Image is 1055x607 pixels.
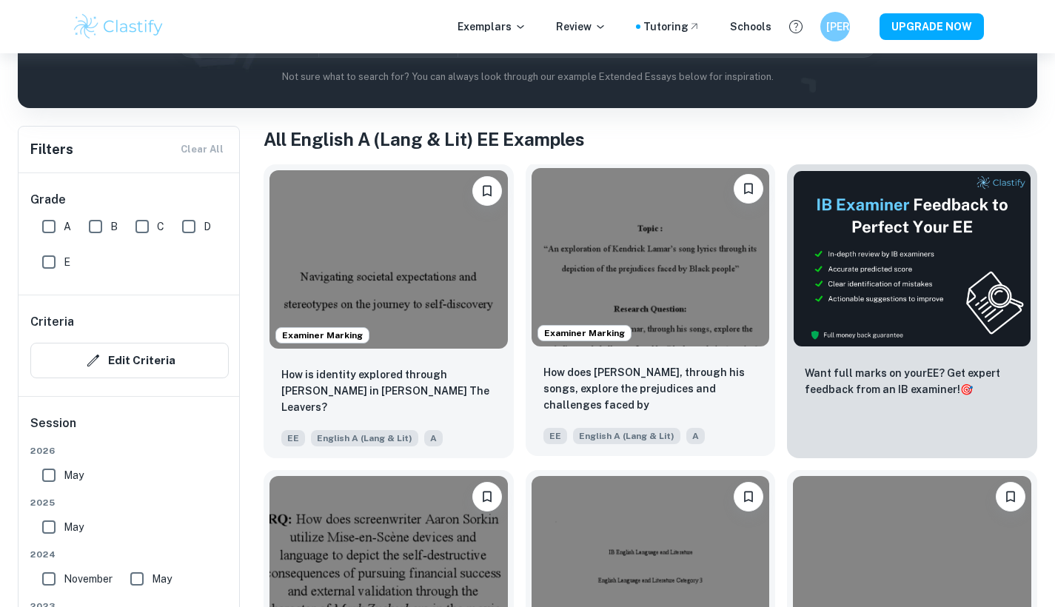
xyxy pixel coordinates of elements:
[805,365,1019,398] p: Want full marks on your EE ? Get expert feedback from an IB examiner!
[783,14,808,39] button: Help and Feedback
[532,168,770,346] img: English A (Lang & Lit) EE example thumbnail: How does Kendrick Lamar, through his son
[72,12,166,41] img: Clastify logo
[30,313,74,331] h6: Criteria
[734,174,763,204] button: Bookmark
[281,366,496,415] p: How is identity explored through Deming Guo in Lisa Ko’s The Leavers?
[538,326,631,340] span: Examiner Marking
[734,482,763,512] button: Bookmark
[526,164,776,458] a: Examiner MarkingBookmarkHow does Kendrick Lamar, through his songs, explore the prejudices and ch...
[30,343,229,378] button: Edit Criteria
[30,139,73,160] h6: Filters
[30,415,229,444] h6: Session
[64,254,70,270] span: E
[64,218,71,235] span: A
[30,496,229,509] span: 2025
[543,364,758,415] p: How does Kendrick Lamar, through his songs, explore the prejudices and challenges faced by Black ...
[30,444,229,457] span: 2026
[30,191,229,209] h6: Grade
[152,571,172,587] span: May
[157,218,164,235] span: C
[110,218,118,235] span: B
[276,329,369,342] span: Examiner Marking
[686,428,705,444] span: A
[472,176,502,206] button: Bookmark
[556,19,606,35] p: Review
[826,19,843,35] h6: [PERSON_NAME]
[458,19,526,35] p: Exemplars
[264,164,514,458] a: Examiner MarkingBookmarkHow is identity explored through Deming Guo in Lisa Ko’s The Leavers?EEEn...
[730,19,771,35] a: Schools
[30,70,1025,84] p: Not sure what to search for? You can always look through our example Extended Essays below for in...
[281,430,305,446] span: EE
[960,383,973,395] span: 🎯
[311,430,418,446] span: English A (Lang & Lit)
[543,428,567,444] span: EE
[996,482,1025,512] button: Bookmark
[30,548,229,561] span: 2024
[264,126,1037,152] h1: All English A (Lang & Lit) EE Examples
[820,12,850,41] button: [PERSON_NAME]
[793,170,1031,347] img: Thumbnail
[787,164,1037,458] a: ThumbnailWant full marks on yourEE? Get expert feedback from an IB examiner!
[424,430,443,446] span: A
[64,519,84,535] span: May
[880,13,984,40] button: UPGRADE NOW
[64,571,113,587] span: November
[204,218,211,235] span: D
[472,482,502,512] button: Bookmark
[643,19,700,35] a: Tutoring
[64,467,84,483] span: May
[573,428,680,444] span: English A (Lang & Lit)
[269,170,508,349] img: English A (Lang & Lit) EE example thumbnail: How is identity explored through Deming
